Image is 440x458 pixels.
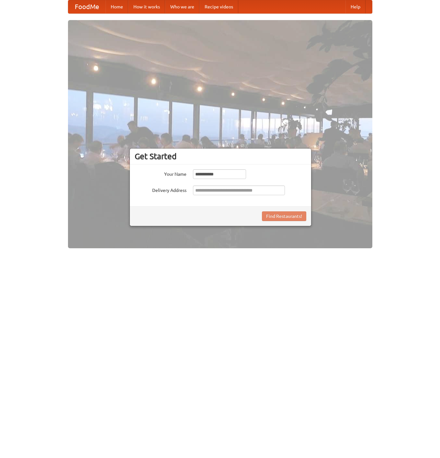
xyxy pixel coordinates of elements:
[165,0,199,13] a: Who we are
[106,0,128,13] a: Home
[199,0,238,13] a: Recipe videos
[135,169,186,177] label: Your Name
[128,0,165,13] a: How it works
[135,185,186,194] label: Delivery Address
[135,151,306,161] h3: Get Started
[262,211,306,221] button: Find Restaurants!
[345,0,366,13] a: Help
[68,0,106,13] a: FoodMe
